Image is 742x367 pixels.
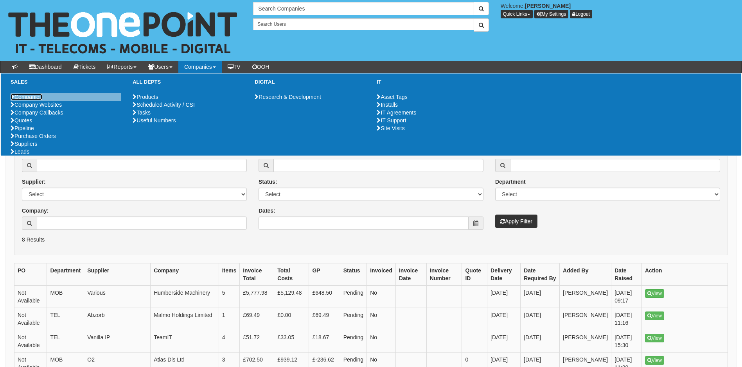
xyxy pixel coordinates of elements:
[426,263,462,286] th: Invoice Number
[560,286,611,308] td: [PERSON_NAME]
[84,263,151,286] th: Supplier
[47,330,84,353] td: TEL
[222,61,246,73] a: TV
[487,308,521,330] td: [DATE]
[151,308,219,330] td: Malmo Holdings Limited
[487,263,521,286] th: Delivery Date
[22,207,49,215] label: Company:
[462,263,487,286] th: Quote ID
[377,125,404,131] a: Site Visits
[259,207,275,215] label: Dates:
[133,94,158,100] a: Products
[309,263,340,286] th: GP
[246,61,275,73] a: OOH
[570,10,592,18] a: Logout
[11,125,34,131] a: Pipeline
[534,10,569,18] a: My Settings
[255,79,365,89] h3: Digital
[14,286,47,308] td: Not Available
[11,141,37,147] a: Suppliers
[133,79,243,89] h3: All Depts
[84,308,151,330] td: Abzorb
[377,79,487,89] h3: IT
[259,178,277,186] label: Status:
[22,178,46,186] label: Supplier:
[521,263,560,286] th: Date Required By
[47,286,84,308] td: MOB
[219,286,240,308] td: 5
[645,289,664,298] a: View
[274,263,309,286] th: Total Costs
[642,263,728,286] th: Action
[340,286,367,308] td: Pending
[645,312,664,320] a: View
[340,308,367,330] td: Pending
[645,334,664,342] a: View
[14,308,47,330] td: Not Available
[560,330,611,353] td: [PERSON_NAME]
[11,102,62,108] a: Company Websites
[133,117,176,124] a: Useful Numbers
[11,149,29,155] a: Leads
[521,308,560,330] td: [DATE]
[521,330,560,353] td: [DATE]
[240,263,274,286] th: Invoice Total
[219,263,240,286] th: Items
[14,263,47,286] th: PO
[611,330,642,353] td: [DATE] 15:30
[560,308,611,330] td: [PERSON_NAME]
[487,330,521,353] td: [DATE]
[151,330,219,353] td: TeamIT
[611,286,642,308] td: [DATE] 09:17
[487,286,521,308] td: [DATE]
[240,286,274,308] td: £5,777.98
[253,18,474,30] input: Search Users
[309,308,340,330] td: £69.49
[377,94,407,100] a: Asset Tags
[611,308,642,330] td: [DATE] 11:16
[495,2,742,18] div: Welcome,
[47,308,84,330] td: TEL
[367,263,396,286] th: Invoiced
[367,330,396,353] td: No
[240,330,274,353] td: £51.72
[84,330,151,353] td: Vanilla IP
[14,330,47,353] td: Not Available
[11,79,121,89] h3: Sales
[274,308,309,330] td: £0.00
[501,10,533,18] button: Quick Links
[495,178,526,186] label: Department
[309,330,340,353] td: £18.67
[101,61,142,73] a: Reports
[377,117,406,124] a: IT Support
[133,102,195,108] a: Scheduled Activity / CSI
[309,286,340,308] td: £648.50
[521,286,560,308] td: [DATE]
[219,330,240,353] td: 4
[11,117,32,124] a: Quotes
[274,286,309,308] td: £5,129.48
[377,109,416,116] a: IT Agreements
[645,356,664,365] a: View
[495,215,537,228] button: Apply Filter
[68,61,102,73] a: Tickets
[340,263,367,286] th: Status
[11,109,63,116] a: Company Callbacks
[151,286,219,308] td: Humberside Machinery
[560,263,611,286] th: Added By
[395,263,426,286] th: Invoice Date
[151,263,219,286] th: Company
[255,94,321,100] a: Research & Development
[274,330,309,353] td: £33.05
[219,308,240,330] td: 1
[133,109,151,116] a: Tasks
[11,133,56,139] a: Purchase Orders
[23,61,68,73] a: Dashboard
[178,61,222,73] a: Companies
[367,286,396,308] td: No
[142,61,178,73] a: Users
[253,2,474,15] input: Search Companies
[84,286,151,308] td: Various
[47,263,84,286] th: Department
[22,236,720,243] p: 8 Results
